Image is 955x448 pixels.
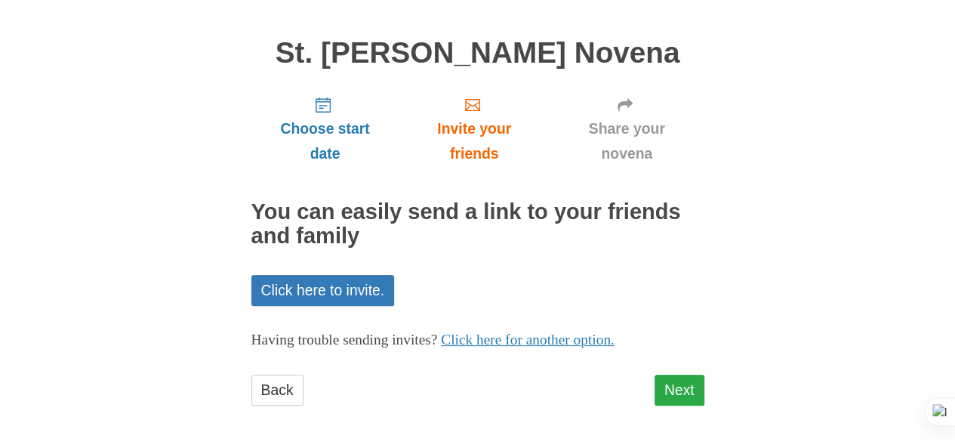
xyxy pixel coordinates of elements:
[441,332,615,348] a: Click here for another option.
[414,116,534,166] span: Invite your friends
[550,84,704,174] a: Share your novena
[565,116,689,166] span: Share your novena
[251,375,303,406] a: Back
[266,116,384,166] span: Choose start date
[251,332,438,348] span: Having trouble sending invites?
[399,84,549,174] a: Invite your friends
[655,375,704,406] a: Next
[251,200,704,249] h2: You can easily send a link to your friends and family
[251,275,395,306] a: Click here to invite.
[251,37,704,70] h1: St. [PERSON_NAME] Novena
[251,84,399,174] a: Choose start date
